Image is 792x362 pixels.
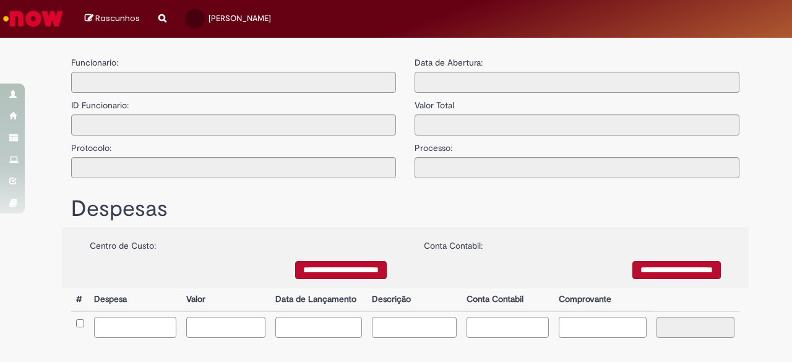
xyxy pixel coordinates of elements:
label: Processo: [415,136,452,154]
h1: Despesas [71,197,739,222]
th: Data de Lançamento [270,288,368,311]
span: [PERSON_NAME] [209,13,271,24]
label: Funcionario: [71,56,118,69]
img: ServiceNow [1,6,65,31]
label: Data de Abertura: [415,56,483,69]
a: Rascunhos [85,13,140,25]
label: Valor Total [415,93,454,111]
label: Protocolo: [71,136,111,154]
th: Valor [181,288,270,311]
th: # [71,288,89,311]
th: Despesa [89,288,181,311]
th: Descrição [367,288,461,311]
th: Comprovante [554,288,652,311]
th: Conta Contabil [462,288,554,311]
label: Centro de Custo: [90,233,156,252]
label: Conta Contabil: [424,233,483,252]
span: Rascunhos [95,12,140,24]
label: ID Funcionario: [71,93,129,111]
